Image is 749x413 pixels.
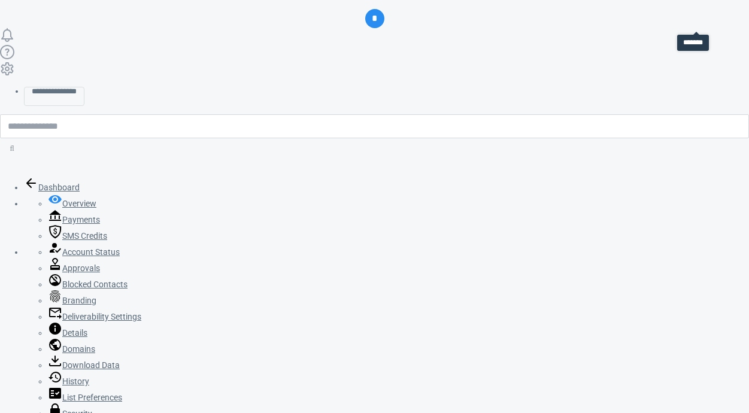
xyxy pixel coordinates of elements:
a: Payments [48,215,100,224]
span: Branding [62,296,96,305]
a: Approvals [48,263,100,273]
a: Blocked Contacts [48,280,128,289]
a: List Preferences [48,393,122,402]
a: Details [48,328,87,338]
span: Dashboard [38,183,80,192]
span: SMS Credits [62,231,107,241]
a: Download Data [48,360,120,370]
a: Domains [48,344,95,354]
a: SMS Credits [48,231,107,241]
span: Account Status [62,247,120,257]
a: Overview [48,199,96,208]
span: Overview [62,199,96,208]
a: Dashboard [24,183,80,192]
span: Download Data [62,360,120,370]
span: Payments [62,215,100,224]
span: Deliverability Settings [62,312,141,321]
a: History [48,376,89,386]
span: Details [62,328,87,338]
span: List Preferences [62,393,122,402]
span: Blocked Contacts [62,280,128,289]
a: Branding [48,296,96,305]
span: History [62,376,89,386]
a: Deliverability Settings [48,312,141,321]
span: Approvals [62,263,100,273]
span: Domains [62,344,95,354]
a: Account Status [48,247,120,257]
